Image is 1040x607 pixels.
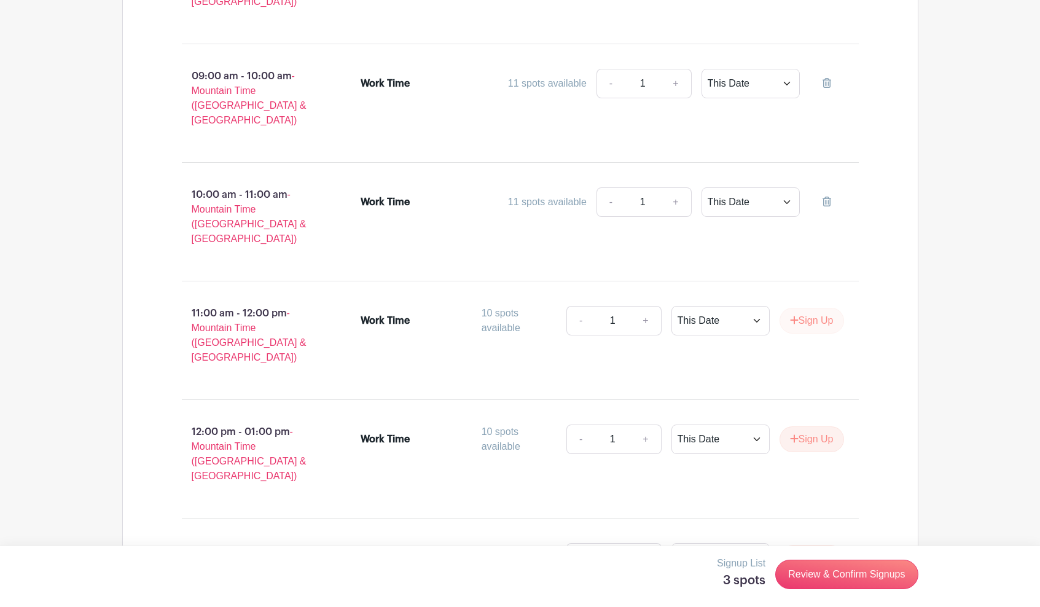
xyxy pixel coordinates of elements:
[482,306,557,335] div: 10 spots available
[162,301,342,370] p: 11:00 am - 12:00 pm
[361,76,410,91] div: Work Time
[596,187,625,217] a: -
[361,432,410,447] div: Work Time
[508,76,587,91] div: 11 spots available
[660,69,691,98] a: +
[780,308,844,334] button: Sign Up
[361,313,410,328] div: Work Time
[482,543,557,573] div: 10 spots available
[630,425,661,454] a: +
[508,195,587,210] div: 11 spots available
[162,182,342,251] p: 10:00 am - 11:00 am
[482,425,557,454] div: 10 spots available
[566,306,595,335] a: -
[630,306,661,335] a: +
[775,560,918,589] a: Review & Confirm Signups
[717,556,765,571] p: Signup List
[630,543,661,573] a: +
[162,64,342,133] p: 09:00 am - 10:00 am
[596,69,625,98] a: -
[780,426,844,452] button: Sign Up
[162,538,342,607] p: 01:00 pm - 02:00 pm
[361,195,410,210] div: Work Time
[717,573,765,588] h5: 3 spots
[660,187,691,217] a: +
[566,425,595,454] a: -
[566,543,595,573] a: -
[162,420,342,488] p: 12:00 pm - 01:00 pm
